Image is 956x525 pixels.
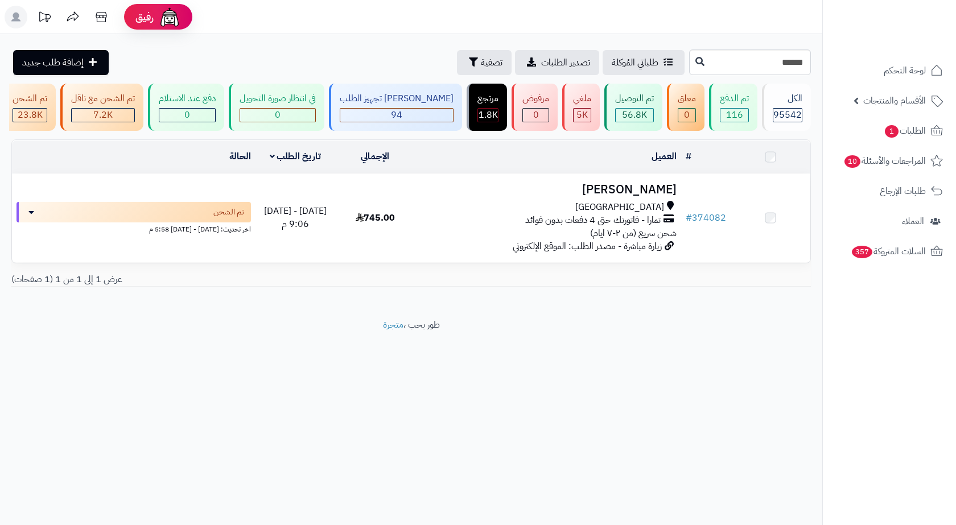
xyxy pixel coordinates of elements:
[327,84,464,131] a: [PERSON_NAME] تجهيز الطلب 94
[560,84,602,131] a: ملغي 5K
[830,177,949,205] a: طلبات الإرجاع
[383,318,403,332] a: متجرة
[158,6,181,28] img: ai-face.png
[880,183,926,199] span: طلبات الإرجاع
[851,243,926,259] span: السلات المتروكة
[844,155,860,168] span: 10
[22,56,84,69] span: إضافة طلب جديد
[686,211,726,225] a: #374082
[523,109,549,122] div: 0
[146,84,226,131] a: دفع عند الاستلام 0
[522,92,549,105] div: مرفوض
[616,109,653,122] div: 56753
[184,108,190,122] span: 0
[420,183,677,196] h3: [PERSON_NAME]
[457,50,512,75] button: تصفية
[72,109,134,122] div: 7223
[884,123,926,139] span: الطلبات
[575,201,664,214] span: [GEOGRAPHIC_DATA]
[71,92,135,105] div: تم الشحن مع ناقل
[13,92,47,105] div: تم الشحن
[93,108,113,122] span: 7.2K
[213,206,244,218] span: تم الشحن
[622,108,647,122] span: 56.8K
[240,109,315,122] div: 0
[17,222,251,234] div: اخر تحديث: [DATE] - [DATE] 5:58 م
[159,92,216,105] div: دفع عند الاستلام
[602,84,665,131] a: تم التوصيل 56.8K
[240,92,316,105] div: في انتظار صورة التحويل
[361,150,389,163] a: الإجمالي
[18,108,43,122] span: 23.8K
[830,57,949,84] a: لوحة التحكم
[852,246,872,258] span: 357
[665,84,707,131] a: معلق 0
[726,108,743,122] span: 116
[590,226,677,240] span: شحن سريع (من ٢-٧ ايام)
[478,109,498,122] div: 1815
[479,108,498,122] span: 1.8K
[884,63,926,78] span: لوحة التحكم
[573,92,591,105] div: ملغي
[686,211,692,225] span: #
[264,204,327,231] span: [DATE] - [DATE] 9:06 م
[830,117,949,144] a: الطلبات1
[135,10,154,24] span: رفيق
[226,84,327,131] a: في انتظار صورة التحويل 0
[684,108,690,122] span: 0
[574,109,591,122] div: 4985
[879,32,945,56] img: logo-2.png
[686,150,691,163] a: #
[541,56,590,69] span: تصدير الطلبات
[902,213,924,229] span: العملاء
[270,150,322,163] a: تاريخ الطلب
[275,108,281,122] span: 0
[576,108,588,122] span: 5K
[30,6,59,31] a: تحديثات المنصة
[525,214,661,227] span: تمارا - فاتورتك حتى 4 دفعات بدون فوائد
[612,56,658,69] span: طلباتي المُوكلة
[707,84,760,131] a: تم الدفع 116
[340,92,454,105] div: [PERSON_NAME] تجهيز الطلب
[229,150,251,163] a: الحالة
[13,50,109,75] a: إضافة طلب جديد
[3,273,411,286] div: عرض 1 إلى 1 من 1 (1 صفحات)
[58,84,146,131] a: تم الشحن مع ناقل 7.2K
[533,108,539,122] span: 0
[773,108,802,122] span: 95542
[615,92,654,105] div: تم التوصيل
[356,211,395,225] span: 745.00
[391,108,402,122] span: 94
[509,84,560,131] a: مرفوض 0
[652,150,677,163] a: العميل
[159,109,215,122] div: 0
[830,208,949,235] a: العملاء
[720,92,749,105] div: تم الدفع
[515,50,599,75] a: تصدير الطلبات
[885,125,899,138] span: 1
[481,56,502,69] span: تصفية
[13,109,47,122] div: 23805
[863,93,926,109] span: الأقسام والمنتجات
[678,109,695,122] div: 0
[340,109,453,122] div: 94
[513,239,662,253] span: زيارة مباشرة - مصدر الطلب: الموقع الإلكتروني
[830,238,949,265] a: السلات المتروكة357
[760,84,813,131] a: الكل95542
[720,109,748,122] div: 116
[678,92,696,105] div: معلق
[477,92,498,105] div: مرتجع
[773,92,802,105] div: الكل
[843,153,926,169] span: المراجعات والأسئلة
[603,50,685,75] a: طلباتي المُوكلة
[830,147,949,175] a: المراجعات والأسئلة10
[464,84,509,131] a: مرتجع 1.8K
